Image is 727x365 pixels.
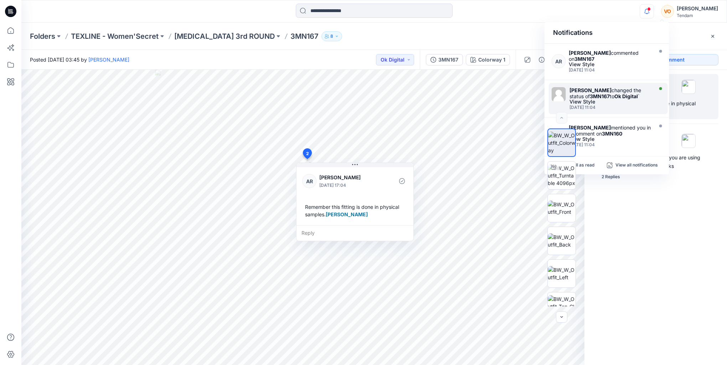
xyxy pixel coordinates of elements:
img: Ana Ruedabone [552,87,566,101]
div: [PERSON_NAME] [677,4,718,13]
div: Reply [297,225,413,241]
a: Folders [30,31,55,41]
p: [PERSON_NAME] [319,173,377,182]
div: changed the status of to ` [569,87,651,99]
div: Colorway 1 [478,56,505,64]
p: 3MN167 [290,31,319,41]
div: View Style [569,99,651,104]
img: BW_W_Outfit_Top_CloseUp [548,295,576,318]
strong: [PERSON_NAME] [569,50,611,56]
button: Details [536,54,547,65]
div: VO [661,5,674,18]
button: Colorway 1 [466,54,510,65]
img: BW_W_Outfit_Turntable 4096px [548,164,576,187]
button: 8 [321,31,342,41]
div: mentioned you in a comment on [569,125,651,137]
div: 3MN167 [438,56,458,64]
strong: 3MN160 [602,131,622,137]
a: TEXLINE - Women'Secret [71,31,159,41]
strong: 3MN167 [590,93,610,99]
div: Friday, October 10, 2025 11:04 [569,142,651,147]
strong: [PERSON_NAME] [569,125,611,131]
p: 8 [330,32,333,40]
p: [DATE] 17:04 [319,182,377,189]
img: BW_W_Outfit_Left [548,266,576,281]
div: 2 Replies [602,173,620,180]
p: Mark all as read [562,162,594,169]
span: 2 [306,150,309,157]
div: AR [552,54,566,68]
div: Notifications [545,22,669,44]
span: Posted [DATE] 03:45 by [30,56,129,63]
div: View Style [569,62,651,67]
div: AR [302,174,316,188]
strong: 3MN167 [574,56,594,62]
span: [PERSON_NAME] [326,211,368,217]
div: Friday, October 10, 2025 11:04 [569,68,651,73]
img: BW_W_Outfit_Front [548,201,576,216]
div: Tendam [677,13,718,18]
div: Remember this fitting is done in physical samples. [302,200,408,221]
div: commented on [569,50,651,62]
p: View all notifications [615,162,658,169]
strong: [PERSON_NAME] [569,87,612,93]
strong: Ok Digital [614,93,638,99]
img: BW_W_Outfit_Colorway [548,132,575,154]
a: [PERSON_NAME] [88,57,129,63]
a: [MEDICAL_DATA] 3rd ROUND [174,31,275,41]
img: BW_W_Outfit_Back [548,233,576,248]
div: Friday, October 10, 2025 11:04 [569,105,651,110]
div: View Style [569,137,651,142]
button: 3MN167 [426,54,463,65]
